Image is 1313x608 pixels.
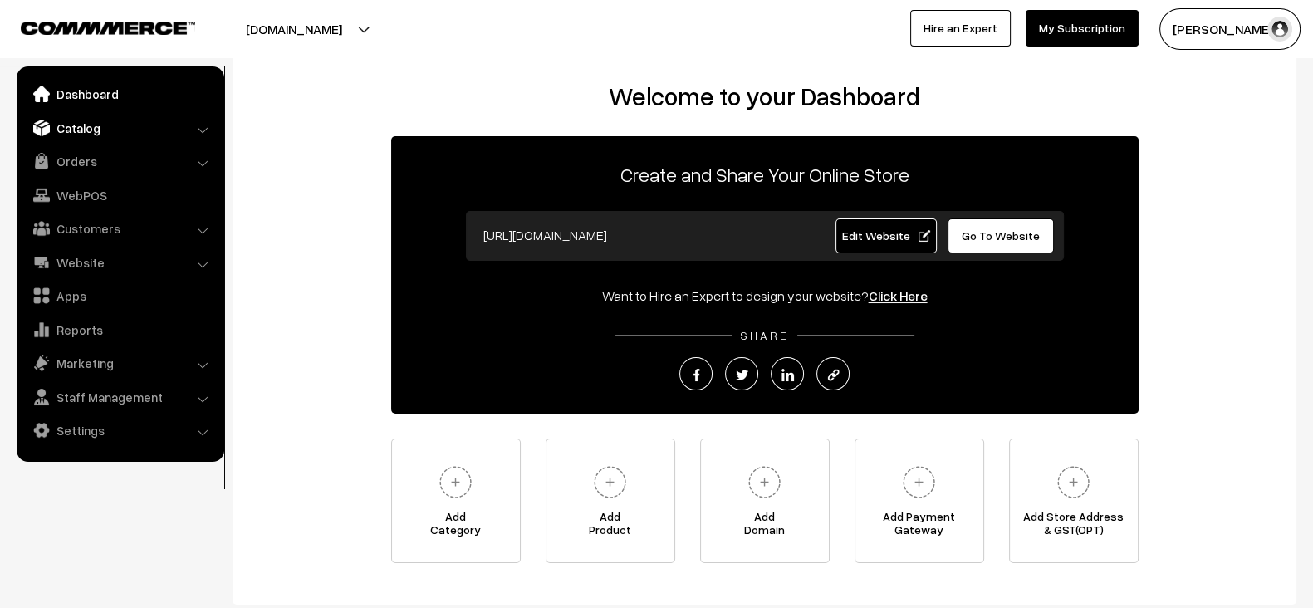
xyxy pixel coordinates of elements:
[21,146,218,176] a: Orders
[732,328,797,342] span: SHARE
[948,218,1055,253] a: Go To Website
[1026,10,1139,47] a: My Subscription
[391,439,521,563] a: AddCategory
[701,510,829,543] span: Add Domain
[21,17,166,37] a: COMMMERCE
[1009,439,1139,563] a: Add Store Address& GST(OPT)
[962,228,1040,243] span: Go To Website
[21,213,218,243] a: Customers
[391,159,1139,189] p: Create and Share Your Online Store
[1010,510,1138,543] span: Add Store Address & GST(OPT)
[841,228,930,243] span: Edit Website
[1159,8,1301,50] button: [PERSON_NAME]
[21,22,195,34] img: COMMMERCE
[546,439,675,563] a: AddProduct
[855,439,984,563] a: Add PaymentGateway
[21,382,218,412] a: Staff Management
[1267,17,1292,42] img: user
[869,287,928,304] a: Click Here
[1051,459,1096,505] img: plus.svg
[835,218,937,253] a: Edit Website
[700,439,830,563] a: AddDomain
[587,459,633,505] img: plus.svg
[21,281,218,311] a: Apps
[21,113,218,143] a: Catalog
[21,315,218,345] a: Reports
[392,510,520,543] span: Add Category
[910,10,1011,47] a: Hire an Expert
[249,81,1280,111] h2: Welcome to your Dashboard
[391,286,1139,306] div: Want to Hire an Expert to design your website?
[742,459,787,505] img: plus.svg
[188,8,400,50] button: [DOMAIN_NAME]
[546,510,674,543] span: Add Product
[21,79,218,109] a: Dashboard
[21,248,218,277] a: Website
[21,348,218,378] a: Marketing
[21,180,218,210] a: WebPOS
[433,459,478,505] img: plus.svg
[855,510,983,543] span: Add Payment Gateway
[896,459,942,505] img: plus.svg
[21,415,218,445] a: Settings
